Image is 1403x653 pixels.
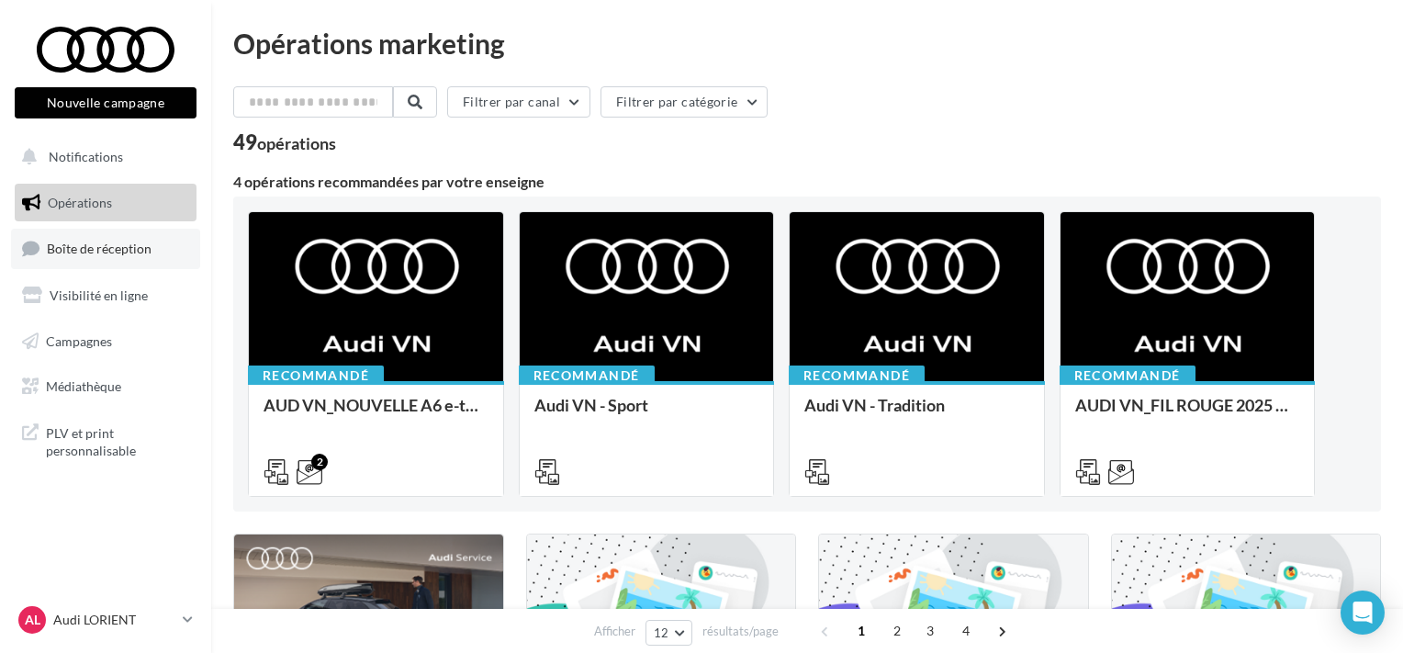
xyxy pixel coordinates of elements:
span: 4 [951,616,981,646]
div: AUD VN_NOUVELLE A6 e-tron [264,396,488,433]
div: Recommandé [789,366,925,386]
button: Notifications [11,138,193,176]
span: 2 [882,616,912,646]
div: Recommandé [1060,366,1195,386]
span: Médiathèque [46,378,121,394]
div: 2 [311,454,328,470]
button: Filtrer par canal [447,86,590,118]
a: Campagnes [11,322,200,361]
span: PLV et print personnalisable [46,421,189,460]
span: Boîte de réception [47,241,152,256]
div: opérations [257,135,336,152]
p: Audi LORIENT [53,611,175,629]
a: Opérations [11,184,200,222]
a: Boîte de réception [11,229,200,268]
span: Visibilité en ligne [50,287,148,303]
a: AL Audi LORIENT [15,602,196,637]
button: Filtrer par catégorie [600,86,768,118]
div: 49 [233,132,336,152]
span: 3 [915,616,945,646]
div: Recommandé [519,366,655,386]
button: 12 [645,620,692,646]
div: Open Intercom Messenger [1341,591,1385,635]
div: Audi VN - Tradition [804,396,1029,433]
a: PLV et print personnalisable [11,413,200,467]
div: Recommandé [248,366,384,386]
span: AL [25,611,40,629]
span: résultats/page [702,623,779,640]
div: Opérations marketing [233,29,1381,57]
button: Nouvelle campagne [15,87,196,118]
div: AUDI VN_FIL ROUGE 2025 - A1, Q2, Q3, Q5 et Q4 e-tron [1075,396,1300,433]
span: Notifications [49,149,123,164]
span: 1 [847,616,876,646]
span: Campagnes [46,332,112,348]
a: Visibilité en ligne [11,276,200,315]
div: Audi VN - Sport [534,396,759,433]
span: Opérations [48,195,112,210]
div: 4 opérations recommandées par votre enseigne [233,175,1381,189]
span: Afficher [594,623,635,640]
span: 12 [654,625,669,640]
a: Médiathèque [11,367,200,406]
